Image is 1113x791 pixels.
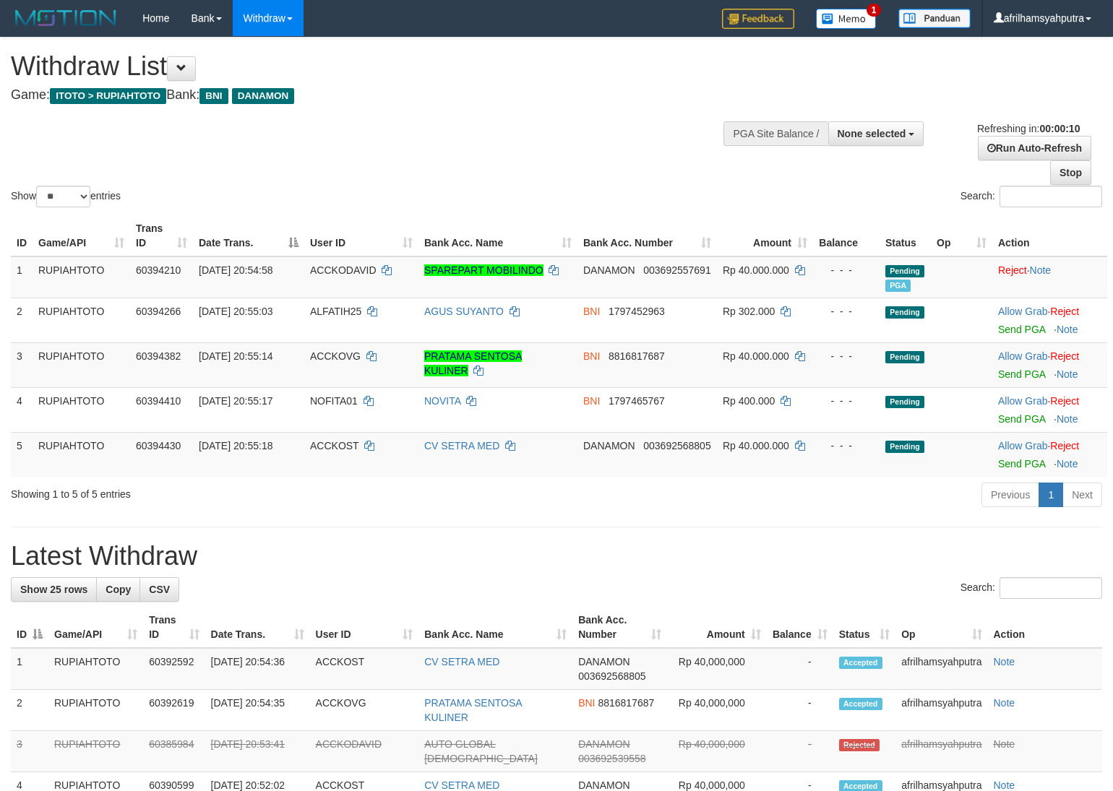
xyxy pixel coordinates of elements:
input: Search: [1000,577,1102,599]
th: Balance [813,215,880,256]
span: Rp 400.000 [723,395,775,407]
td: 5 [11,432,33,477]
th: Balance: activate to sort column ascending [767,607,833,648]
span: Accepted [839,657,882,669]
span: DANAMON [578,779,630,791]
span: Copy 003692539558 to clipboard [578,753,645,764]
span: ACCKOST [310,440,358,451]
a: Note [994,697,1015,709]
td: RUPIAHTOTO [33,298,130,342]
td: · [992,342,1107,387]
th: Trans ID: activate to sort column ascending [143,607,205,648]
span: Rp 40.000.000 [723,350,789,362]
th: Action [992,215,1107,256]
a: Allow Grab [998,395,1047,407]
td: 2 [11,690,48,731]
a: Allow Grab [998,440,1047,451]
span: Copy 003692568805 to clipboard [643,440,710,451]
span: Pending [885,265,924,277]
td: RUPIAHTOTO [48,731,143,772]
span: Pending [885,351,924,363]
span: Copy 8816817687 to clipboard [598,697,654,709]
a: Copy [96,577,140,602]
label: Show entries [11,186,121,207]
td: [DATE] 20:54:36 [205,648,310,690]
a: PRATAMA SENTOSA KULINER [424,350,522,376]
td: ACCKOST [310,648,419,690]
a: CV SETRA MED [424,656,499,667]
td: · [992,387,1107,432]
a: Note [1057,324,1078,335]
span: Pending [885,396,924,408]
span: None selected [838,128,906,139]
span: Refreshing in: [977,123,1080,134]
a: CV SETRA MED [424,779,499,791]
td: afrilhamsyahputra [895,690,987,731]
td: Rp 40,000,000 [667,690,766,731]
td: 3 [11,731,48,772]
td: [DATE] 20:53:41 [205,731,310,772]
span: [DATE] 20:55:17 [199,395,272,407]
th: User ID: activate to sort column ascending [310,607,419,648]
a: Send PGA [998,324,1045,335]
a: Send PGA [998,458,1045,470]
span: [DATE] 20:54:58 [199,264,272,276]
span: 1 [867,4,882,17]
a: Note [1057,458,1078,470]
div: Showing 1 to 5 of 5 entries [11,481,453,501]
span: Rp 302.000 [723,306,775,317]
span: Copy 8816817687 to clipboard [609,350,665,362]
td: - [767,690,833,731]
a: Note [994,738,1015,750]
td: · [992,256,1107,298]
div: - - - [819,349,874,363]
th: ID [11,215,33,256]
div: - - - [819,304,874,319]
a: Run Auto-Refresh [978,136,1091,160]
span: 60394430 [136,440,181,451]
a: 1 [1039,483,1063,507]
span: DANAMON [578,738,630,750]
span: Accepted [839,698,882,710]
td: afrilhamsyahputra [895,731,987,772]
span: 60394410 [136,395,181,407]
th: Amount: activate to sort column ascending [667,607,766,648]
th: Game/API: activate to sort column ascending [48,607,143,648]
td: RUPIAHTOTO [48,690,143,731]
button: None selected [828,121,924,146]
td: 2 [11,298,33,342]
a: Reject [998,264,1027,276]
td: 60392619 [143,690,205,731]
span: CSV [149,584,170,595]
span: 60394210 [136,264,181,276]
span: · [998,440,1050,451]
span: [DATE] 20:55:14 [199,350,272,362]
span: Copy [106,584,131,595]
a: NOVITA [424,395,460,407]
a: Next [1062,483,1102,507]
span: ITOTO > RUPIAHTOTO [50,88,166,104]
img: Feedback.jpg [722,9,794,29]
h4: Game: Bank: [11,88,728,103]
span: BNI [583,306,600,317]
div: - - - [819,438,874,453]
th: ID: activate to sort column descending [11,607,48,648]
input: Search: [1000,186,1102,207]
span: Copy 003692568805 to clipboard [578,670,645,682]
td: RUPIAHTOTO [33,387,130,432]
select: Showentries [36,186,90,207]
a: Reject [1050,395,1079,407]
a: Send PGA [998,368,1045,380]
span: Copy 003692557691 to clipboard [643,264,710,276]
span: Rp 40.000.000 [723,264,789,276]
a: PRATAMA SENTOSA KULINER [424,697,522,723]
span: Rejected [839,739,880,751]
th: Bank Acc. Number: activate to sort column ascending [572,607,667,648]
td: RUPIAHTOTO [48,648,143,690]
span: BNI [199,88,228,104]
span: · [998,306,1050,317]
span: ALFATIH25 [310,306,361,317]
span: DANAMON [232,88,295,104]
a: Previous [981,483,1039,507]
th: Bank Acc. Name: activate to sort column ascending [418,607,572,648]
